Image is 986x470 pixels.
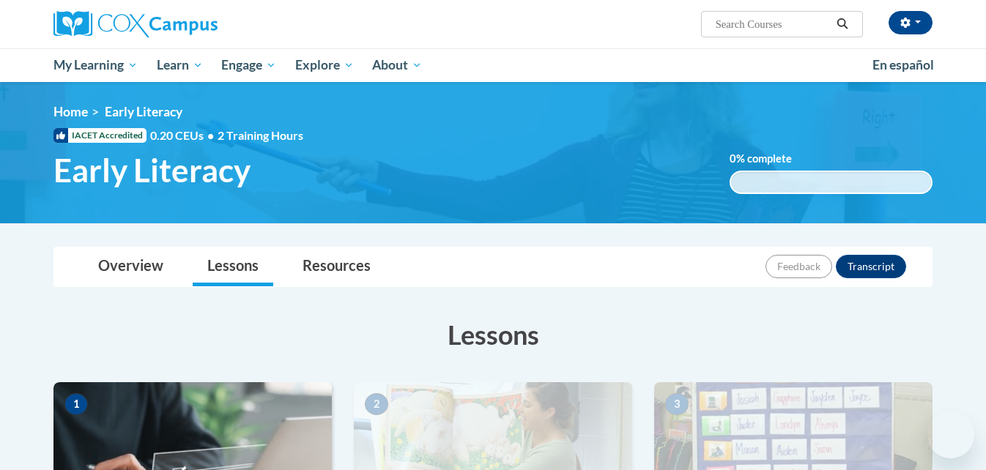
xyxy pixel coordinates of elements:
[44,48,147,82] a: My Learning
[872,57,934,72] span: En español
[157,56,203,74] span: Learn
[105,104,182,119] span: Early Literacy
[714,15,831,33] input: Search Courses
[207,128,214,142] span: •
[295,56,354,74] span: Explore
[863,50,944,81] a: En español
[53,104,88,119] a: Home
[218,128,303,142] span: 2 Training Hours
[64,393,88,415] span: 1
[889,11,933,34] button: Account Settings
[288,247,385,286] a: Resources
[365,393,388,415] span: 2
[84,247,178,286] a: Overview
[836,255,906,278] button: Transcript
[665,393,689,415] span: 3
[212,48,286,82] a: Engage
[831,15,853,33] button: Search
[53,151,251,190] span: Early Literacy
[53,56,138,74] span: My Learning
[286,48,363,82] a: Explore
[927,411,974,458] iframe: Button to launch messaging window
[363,48,432,82] a: About
[53,11,218,37] img: Cox Campus
[766,255,832,278] button: Feedback
[221,56,276,74] span: Engage
[150,127,218,143] span: 0.20 CEUs
[730,151,814,167] label: % complete
[372,56,422,74] span: About
[53,11,332,37] a: Cox Campus
[147,48,212,82] a: Learn
[730,152,736,165] span: 0
[53,316,933,353] h3: Lessons
[53,128,147,143] span: IACET Accredited
[193,247,273,286] a: Lessons
[31,48,955,82] div: Main menu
